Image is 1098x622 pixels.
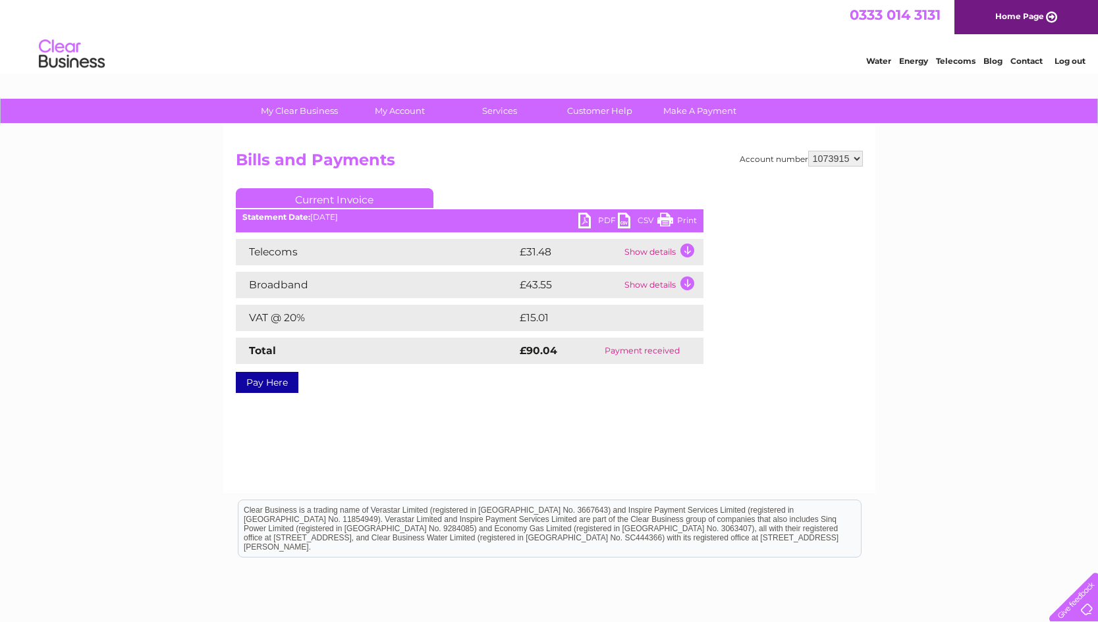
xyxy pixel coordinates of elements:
a: Telecoms [936,56,975,66]
strong: £90.04 [520,344,557,357]
td: Telecoms [236,239,516,265]
img: logo.png [38,34,105,74]
a: Services [445,99,554,123]
td: £43.55 [516,272,621,298]
td: £15.01 [516,305,674,331]
td: £31.48 [516,239,621,265]
div: Clear Business is a trading name of Verastar Limited (registered in [GEOGRAPHIC_DATA] No. 3667643... [238,7,861,64]
td: Show details [621,272,703,298]
div: Account number [740,151,863,167]
td: Show details [621,239,703,265]
td: VAT @ 20% [236,305,516,331]
a: Energy [899,56,928,66]
a: CSV [618,213,657,232]
a: My Account [345,99,454,123]
a: 0333 014 3131 [850,7,941,23]
td: Payment received [582,338,703,364]
a: My Clear Business [245,99,354,123]
b: Statement Date: [242,212,310,222]
a: Print [657,213,697,232]
td: Broadband [236,272,516,298]
h2: Bills and Payments [236,151,863,176]
a: Blog [983,56,1002,66]
a: Make A Payment [645,99,754,123]
a: Current Invoice [236,188,433,208]
strong: Total [249,344,276,357]
a: PDF [578,213,618,232]
a: Water [866,56,891,66]
a: Contact [1010,56,1043,66]
a: Pay Here [236,372,298,393]
a: Log out [1055,56,1085,66]
a: Customer Help [545,99,654,123]
div: [DATE] [236,213,703,222]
